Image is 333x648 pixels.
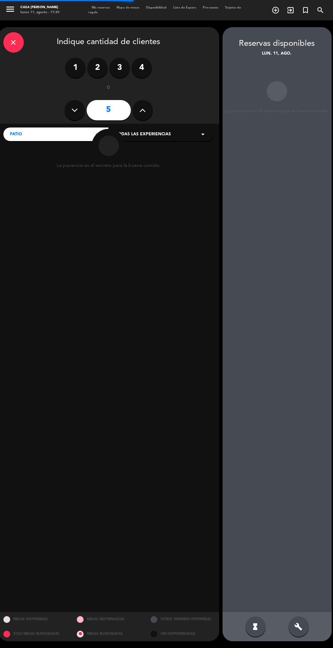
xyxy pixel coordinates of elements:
[271,6,280,14] i: add_circle_outline
[87,58,108,78] label: 2
[199,6,222,9] span: Pre-acceso
[286,6,295,14] i: exit_to_app
[223,108,332,114] div: La paciencia es el secreto para la buena comida.
[251,623,260,631] i: hourglass_full
[20,5,59,10] div: Casa [PERSON_NAME]
[57,163,160,169] div: La paciencia es el secreto para la buena comida.
[145,612,219,627] div: OTROS TAMAÑOS DIPONIBLES
[88,6,113,9] span: Mis reservas
[65,58,86,78] label: 1
[143,6,170,9] span: Disponibilidad
[3,32,214,53] div: Indique cantidad de clientes
[145,627,219,641] div: SIN DISPONIBILIDAD
[109,58,130,78] label: 3
[10,38,18,46] i: close
[5,4,15,14] i: menu
[72,612,145,627] div: MESAS RESTRINGIDAS
[170,6,199,9] span: Lista de Espera
[316,6,325,14] i: search
[5,4,15,16] button: menu
[295,623,303,631] i: build
[223,37,332,51] div: Reservas disponibles
[20,10,59,15] div: lunes 11. agosto - 17:39
[132,58,152,78] label: 4
[301,6,310,14] i: turned_in_not
[98,85,120,92] div: ó
[10,131,22,138] span: Patio
[223,51,332,57] div: lun. 11, ago.
[72,627,145,641] div: MESAS BLOQUEADAS
[199,130,207,138] i: arrow_drop_down
[113,6,143,9] span: Mapa de mesas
